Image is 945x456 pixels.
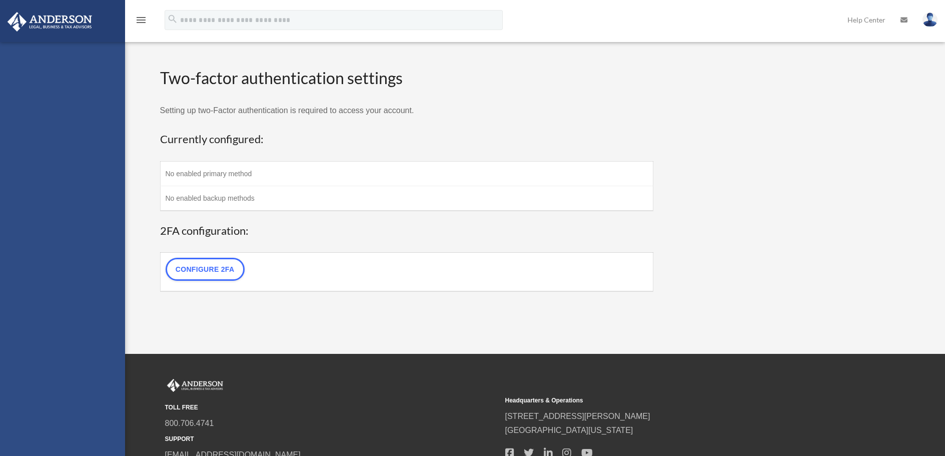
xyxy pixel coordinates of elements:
[5,12,95,32] img: Anderson Advisors Platinum Portal
[505,426,633,434] a: [GEOGRAPHIC_DATA][US_STATE]
[165,434,498,444] small: SUPPORT
[167,14,178,25] i: search
[135,18,147,26] a: menu
[505,412,650,420] a: [STREET_ADDRESS][PERSON_NAME]
[505,395,838,406] small: Headquarters & Operations
[165,379,225,392] img: Anderson Advisors Platinum Portal
[160,186,653,211] td: No enabled backup methods
[160,223,654,239] h3: 2FA configuration:
[166,258,245,281] a: Configure 2FA
[135,14,147,26] i: menu
[165,402,498,413] small: TOLL FREE
[160,132,654,147] h3: Currently configured:
[160,67,654,90] h2: Two-factor authentication settings
[922,13,937,27] img: User Pic
[165,419,214,427] a: 800.706.4741
[160,161,653,186] td: No enabled primary method
[160,104,654,118] p: Setting up two-Factor authentication is required to access your account.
